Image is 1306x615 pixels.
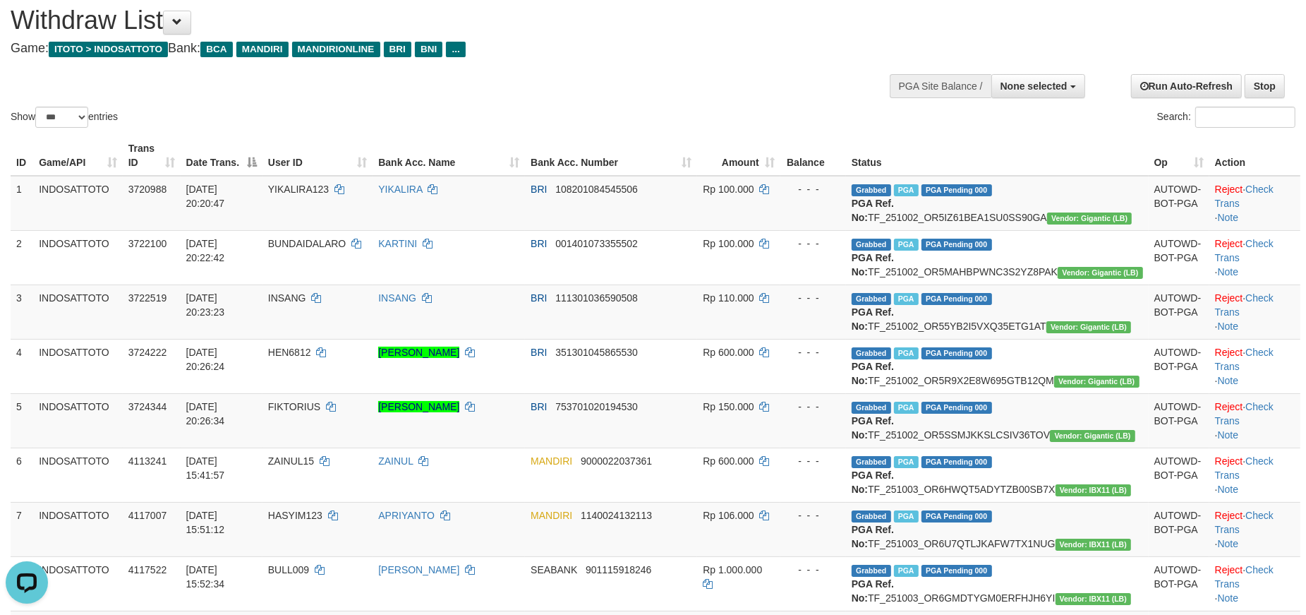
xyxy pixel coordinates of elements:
span: 4117522 [128,564,167,575]
span: Vendor URL: https://dashboard.q2checkout.com/secure [1058,267,1143,279]
td: · · [1209,556,1300,611]
td: TF_251002_OR5SSMJKKSLCSIV36TOV [846,393,1149,448]
span: Grabbed [852,347,891,359]
span: MANDIRIONLINE [292,42,380,57]
span: MANDIRI [531,510,572,521]
span: Grabbed [852,402,891,414]
a: Stop [1245,74,1285,98]
span: BRI [531,238,547,249]
span: Rp 1.000.000 [703,564,762,575]
h1: Withdraw List [11,6,857,35]
th: Bank Acc. Name: activate to sort column ascending [373,136,525,176]
td: TF_251002_OR55YB2I5VXQ35ETG1AT [846,285,1149,339]
span: [DATE] 15:52:34 [186,564,225,590]
a: Reject [1215,238,1243,249]
span: Vendor URL: https://dashboard.q2checkout.com/secure [1054,376,1139,388]
div: - - - [786,291,840,305]
td: · · [1209,230,1300,285]
span: SEABANK [531,564,577,575]
span: Marked by bykanggota2 [894,293,919,305]
a: Check Trans [1215,184,1274,209]
span: 3722100 [128,238,167,249]
td: TF_251003_OR6GMDTYGM0ERFHJH6YI [846,556,1149,611]
a: Reject [1215,455,1243,467]
span: BULL009 [268,564,309,575]
span: PGA Pending [921,239,992,251]
td: 1 [11,176,33,231]
span: BRI [531,292,547,304]
span: 3722519 [128,292,167,304]
span: Vendor URL: https://dashboard.q2checkout.com/secure [1046,321,1132,333]
td: 5 [11,393,33,448]
span: PGA Pending [921,184,992,196]
span: [DATE] 15:41:57 [186,455,225,481]
span: Copy 753701020194530 to clipboard [555,401,638,412]
span: BRI [531,401,547,412]
span: ITOTO > INDOSATTOTO [49,42,168,57]
td: 3 [11,285,33,339]
span: Vendor URL: https://dashboard.q2checkout.com/secure [1056,484,1132,496]
span: Vendor URL: https://dashboard.q2checkout.com/secure [1047,213,1132,225]
span: Marked by bykanggota2 [894,239,919,251]
td: INDOSATTOTO [33,448,123,502]
td: · · [1209,448,1300,502]
a: [PERSON_NAME] [378,347,459,358]
span: Grabbed [852,293,891,305]
b: PGA Ref. No: [852,252,894,277]
span: BCA [200,42,232,57]
span: BUNDAIDALARO [268,238,346,249]
span: [DATE] 20:23:23 [186,292,225,318]
a: Note [1218,484,1239,495]
a: Check Trans [1215,292,1274,318]
span: Marked by bykanggota2 [894,347,919,359]
div: - - - [786,563,840,577]
span: Rp 600.000 [703,455,754,467]
a: Run Auto-Refresh [1131,74,1242,98]
span: Copy 351301045865530 to clipboard [555,347,638,358]
span: Rp 600.000 [703,347,754,358]
span: Copy 901115918246 to clipboard [586,564,651,575]
th: Action [1209,136,1300,176]
span: Rp 100.000 [703,238,754,249]
span: HASYIM123 [268,510,322,521]
span: Copy 9000022037361 to clipboard [581,455,652,467]
span: Vendor URL: https://dashboard.q2checkout.com/secure [1050,430,1135,442]
span: BNI [415,42,442,57]
a: Check Trans [1215,347,1274,372]
a: INSANG [378,292,416,304]
span: 4117007 [128,510,167,521]
span: Marked by bykanggota2 [894,565,919,577]
td: · · [1209,176,1300,231]
b: PGA Ref. No: [852,578,894,604]
span: Marked by bykanggota2 [894,456,919,468]
b: PGA Ref. No: [852,198,894,223]
span: Copy 108201084545506 to clipboard [555,184,638,195]
span: Vendor URL: https://dashboard.q2checkout.com/secure [1056,593,1132,605]
span: BRI [531,184,547,195]
b: PGA Ref. No: [852,470,894,495]
td: · · [1209,502,1300,556]
a: Reject [1215,564,1243,575]
td: · · [1209,393,1300,448]
span: Marked by bykanggota2 [894,402,919,414]
select: Showentries [35,107,88,128]
span: Rp 106.000 [703,510,754,521]
a: KARTINI [378,238,417,249]
b: PGA Ref. No: [852,415,894,441]
a: Check Trans [1215,455,1274,481]
span: PGA Pending [921,456,992,468]
span: PGA Pending [921,565,992,577]
span: Copy 1140024132113 to clipboard [581,510,652,521]
span: [DATE] 20:20:47 [186,184,225,209]
span: Grabbed [852,239,891,251]
b: PGA Ref. No: [852,306,894,332]
span: Grabbed [852,456,891,468]
th: Op: activate to sort column ascending [1149,136,1209,176]
td: 7 [11,502,33,556]
span: Copy 001401073355502 to clipboard [555,238,638,249]
td: TF_251002_OR5IZ61BEA1SU0SS90GA [846,176,1149,231]
a: YIKALIRA [378,184,422,195]
td: 4 [11,339,33,393]
div: - - - [786,237,840,251]
td: 2 [11,230,33,285]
